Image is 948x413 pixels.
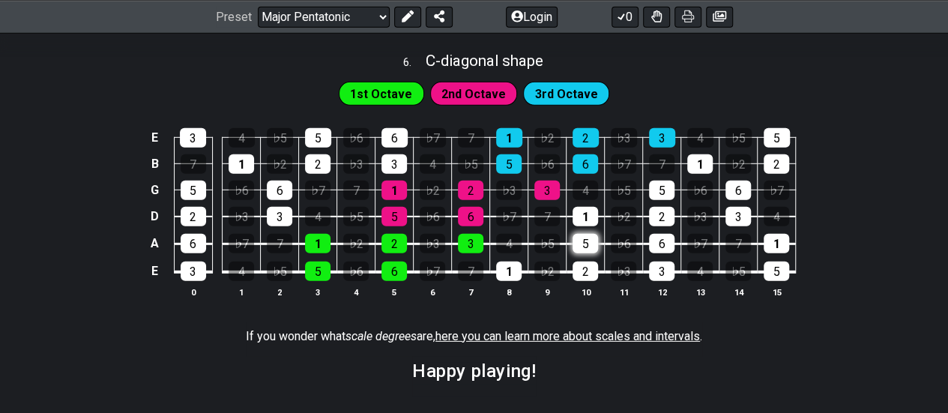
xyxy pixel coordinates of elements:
div: 5 [381,207,407,226]
em: scale degrees [345,329,417,343]
div: ♭7 [611,154,636,174]
div: 3 [725,207,751,226]
div: ♭3 [343,154,369,174]
div: 5 [764,262,789,281]
div: 2 [181,207,206,226]
div: ♭2 [267,154,292,174]
div: 4 [420,154,445,174]
div: 7 [458,128,484,148]
th: 7 [452,285,490,301]
th: 6 [414,285,452,301]
div: 6 [573,154,598,174]
th: 15 [758,285,796,301]
div: ♭6 [343,262,369,281]
div: 2 [764,154,789,174]
button: Edit Preset [394,6,421,27]
div: ♭3 [687,207,713,226]
div: 2 [573,262,598,281]
div: 7 [534,207,560,226]
div: 2 [573,128,599,148]
th: 3 [299,285,337,301]
div: ♭5 [267,262,292,281]
div: 5 [764,128,790,148]
th: 0 [174,285,212,301]
div: 7 [458,262,483,281]
div: 4 [573,181,598,200]
div: ♭2 [725,154,751,174]
th: 4 [337,285,375,301]
span: First enable full edit mode to edit [535,83,598,105]
div: 5 [649,181,674,200]
div: ♭6 [343,128,369,148]
div: ♭7 [687,234,713,253]
td: E [146,124,164,151]
div: 6 [649,234,674,253]
div: 3 [181,262,206,281]
div: ♭3 [611,262,636,281]
div: 3 [534,181,560,200]
button: Login [506,6,558,27]
th: 14 [719,285,758,301]
div: ♭6 [687,181,713,200]
td: G [146,177,164,203]
th: 9 [528,285,567,301]
td: A [146,229,164,257]
div: 1 [381,181,407,200]
div: 3 [267,207,292,226]
div: ♭5 [725,262,751,281]
div: ♭6 [420,207,445,226]
div: ♭3 [611,128,637,148]
div: ♭2 [534,128,561,148]
div: 1 [573,207,598,226]
div: 7 [343,181,369,200]
div: 2 [649,207,674,226]
div: 5 [181,181,206,200]
div: ♭5 [534,234,560,253]
div: ♭7 [764,181,789,200]
div: ♭5 [611,181,636,200]
th: 13 [681,285,719,301]
div: 1 [496,262,522,281]
div: 4 [687,128,713,148]
select: Preset [258,6,390,27]
div: ♭3 [420,234,445,253]
th: 2 [261,285,299,301]
div: 7 [725,234,751,253]
div: 4 [764,207,789,226]
div: 4 [305,207,330,226]
div: 2 [305,154,330,174]
span: Preset [216,10,252,24]
p: If you wonder what are, . [246,328,702,345]
div: 7 [181,154,206,174]
div: 4 [229,262,254,281]
div: 3 [381,154,407,174]
div: 5 [496,154,522,174]
div: ♭2 [534,262,560,281]
td: D [146,203,164,230]
div: 6 [725,181,751,200]
div: 7 [267,234,292,253]
div: 1 [229,154,254,174]
td: B [146,151,164,177]
span: First enable full edit mode to edit [350,83,412,105]
div: 6 [181,234,206,253]
div: ♭7 [420,262,445,281]
div: ♭5 [458,154,483,174]
th: 8 [490,285,528,301]
div: 4 [496,234,522,253]
div: ♭7 [496,207,522,226]
div: ♭5 [343,207,369,226]
div: 6 [381,262,407,281]
th: 12 [643,285,681,301]
th: 5 [375,285,414,301]
div: ♭7 [420,128,446,148]
div: ♭6 [611,234,636,253]
button: Create image [706,6,733,27]
div: ♭7 [229,234,254,253]
div: ♭3 [229,207,254,226]
th: 10 [567,285,605,301]
div: 3 [180,128,206,148]
button: Share Preset [426,6,453,27]
div: ♭3 [496,181,522,200]
th: 1 [223,285,261,301]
